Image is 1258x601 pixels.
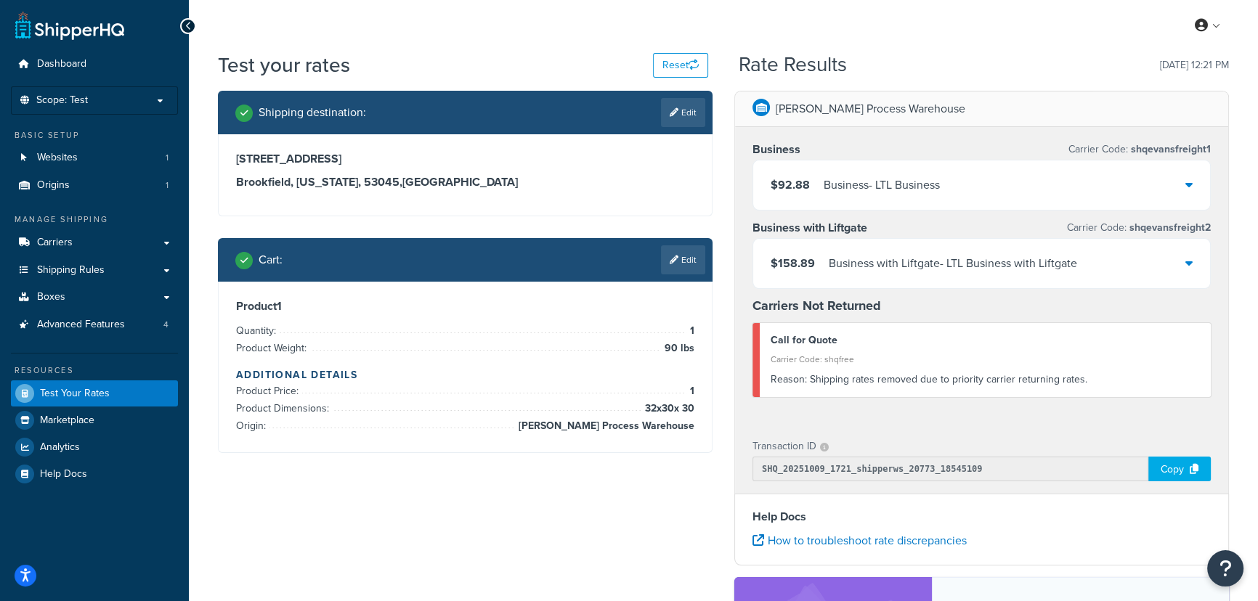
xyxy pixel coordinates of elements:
a: Edit [661,98,705,127]
li: Origins [11,172,178,199]
span: Websites [37,152,78,164]
div: Resources [11,364,178,377]
span: Help Docs [40,468,87,481]
span: [PERSON_NAME] Process Warehouse [515,417,694,435]
div: Basic Setup [11,129,178,142]
span: Reason: [771,372,807,387]
h3: Business [752,142,800,157]
a: Boxes [11,284,178,311]
span: Origins [37,179,70,192]
span: Origin: [236,418,269,433]
h1: Test your rates [218,51,350,79]
div: Carrier Code: shqfree [771,349,1200,369]
span: shqevansfreight2 [1127,220,1211,235]
h2: Shipping destination : [259,106,366,119]
span: Quantity: [236,323,280,338]
span: $158.89 [771,255,815,271]
div: Manage Shipping [11,213,178,226]
button: Open Resource Center [1207,550,1243,586]
li: Websites [11,144,178,171]
span: 32 x 30 x 30 [641,400,694,417]
span: $92.88 [771,176,810,193]
li: Advanced Features [11,311,178,338]
a: Carriers [11,229,178,256]
span: Analytics [40,441,80,454]
div: Business - LTL Business [824,175,940,195]
div: Business with Liftgate - LTL Business with Liftgate [829,253,1077,274]
a: Advanced Features4 [11,311,178,338]
span: Product Price: [236,383,302,398]
span: Carriers [37,237,73,249]
a: How to troubleshoot rate discrepancies [752,532,967,549]
h3: Product 1 [236,299,694,314]
a: Edit [661,245,705,274]
button: Reset [653,53,708,78]
span: 90 lbs [661,340,694,357]
a: Origins1 [11,172,178,199]
a: Websites1 [11,144,178,171]
span: 1 [686,322,694,340]
span: Boxes [37,291,65,303]
span: Dashboard [37,58,86,70]
span: 4 [163,319,169,331]
span: 1 [686,383,694,400]
div: Shipping rates removed due to priority carrier returning rates. [771,369,1200,390]
strong: Carriers Not Returned [752,296,881,315]
h4: Additional Details [236,367,694,383]
span: 1 [166,152,169,164]
span: shqevansfreight1 [1128,142,1211,157]
a: Marketplace [11,407,178,433]
a: Dashboard [11,51,178,78]
p: Carrier Code: [1067,218,1211,238]
p: Transaction ID [752,436,816,457]
span: Product Weight: [236,340,310,356]
div: Copy [1148,457,1211,481]
a: Analytics [11,434,178,460]
span: Scope: Test [36,94,88,107]
h3: Business with Liftgate [752,221,867,235]
a: Help Docs [11,461,178,487]
p: [PERSON_NAME] Process Warehouse [776,99,965,119]
h2: Rate Results [739,54,847,76]
span: Marketplace [40,414,94,427]
a: Test Your Rates [11,380,178,406]
span: Test Your Rates [40,388,110,400]
div: Call for Quote [771,330,1200,351]
h3: [STREET_ADDRESS] [236,152,694,166]
span: Product Dimensions: [236,401,333,416]
span: Shipping Rules [37,264,105,277]
p: [DATE] 12:21 PM [1160,55,1229,75]
h2: Cart : [259,253,283,266]
p: Carrier Code: [1068,139,1211,160]
a: Shipping Rules [11,257,178,284]
span: Advanced Features [37,319,125,331]
h4: Help Docs [752,508,1211,526]
span: 1 [166,179,169,192]
h3: Brookfield, [US_STATE], 53045 , [GEOGRAPHIC_DATA] [236,175,694,189]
